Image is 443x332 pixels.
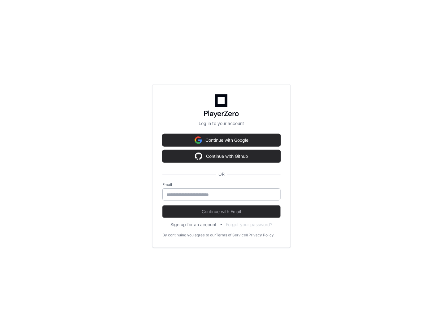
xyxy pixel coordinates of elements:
button: Forgot your password? [226,222,273,228]
div: By continuing you agree to our [162,233,216,238]
span: Continue with Email [162,209,281,215]
span: OR [216,171,227,177]
a: Terms of Service [216,233,246,238]
img: Sign in with google [195,150,202,162]
div: & [246,233,248,238]
button: Continue with Email [162,205,281,218]
a: Privacy Policy. [248,233,274,238]
img: Sign in with google [195,134,202,146]
button: Continue with Github [162,150,281,162]
label: Email [162,182,281,187]
button: Continue with Google [162,134,281,146]
p: Log in to your account [162,120,281,127]
button: Sign up for an account [171,222,217,228]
